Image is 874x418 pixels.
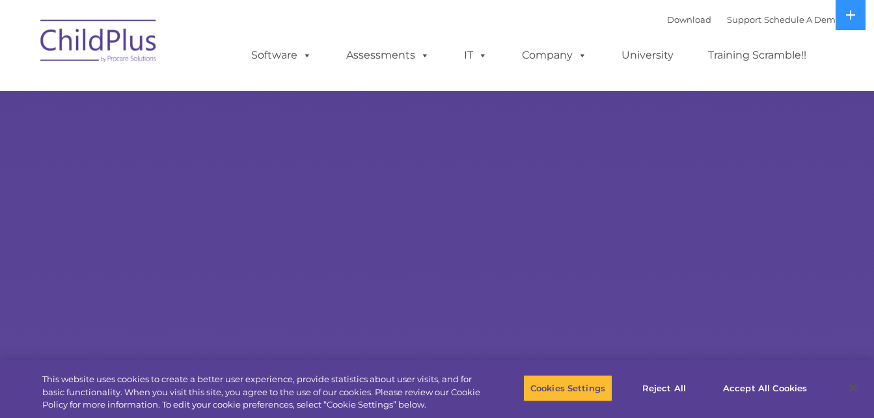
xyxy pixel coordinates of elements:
a: Download [667,14,711,25]
button: Cookies Settings [523,374,612,402]
img: ChildPlus by Procare Solutions [34,10,164,76]
div: This website uses cookies to create a better user experience, provide statistics about user visit... [42,373,481,411]
a: Schedule A Demo [764,14,841,25]
a: Assessments [333,42,443,68]
a: Support [727,14,761,25]
a: IT [451,42,500,68]
a: Training Scramble!! [695,42,819,68]
button: Accept All Cookies [716,374,814,402]
a: University [608,42,687,68]
font: | [667,14,841,25]
a: Software [238,42,325,68]
a: Company [509,42,600,68]
button: Close [839,374,867,402]
button: Reject All [623,374,705,402]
